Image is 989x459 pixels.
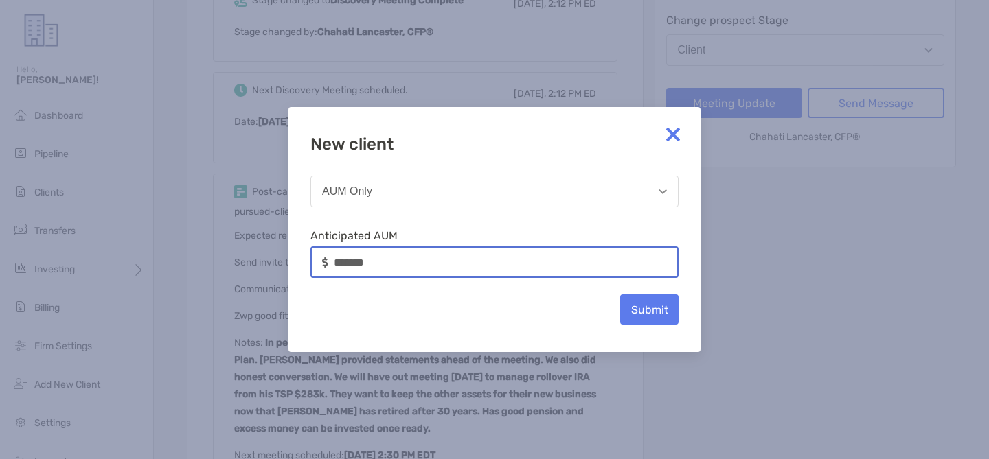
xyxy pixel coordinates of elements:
h6: New client [310,134,394,154]
button: AUM Only [310,176,679,207]
img: Open dropdown arrow [659,189,667,194]
img: input icon [322,257,328,268]
img: close modal icon [659,121,687,148]
label: Anticipated AUM [310,229,679,242]
button: Submit [620,294,679,325]
div: AUM Only [322,185,372,198]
